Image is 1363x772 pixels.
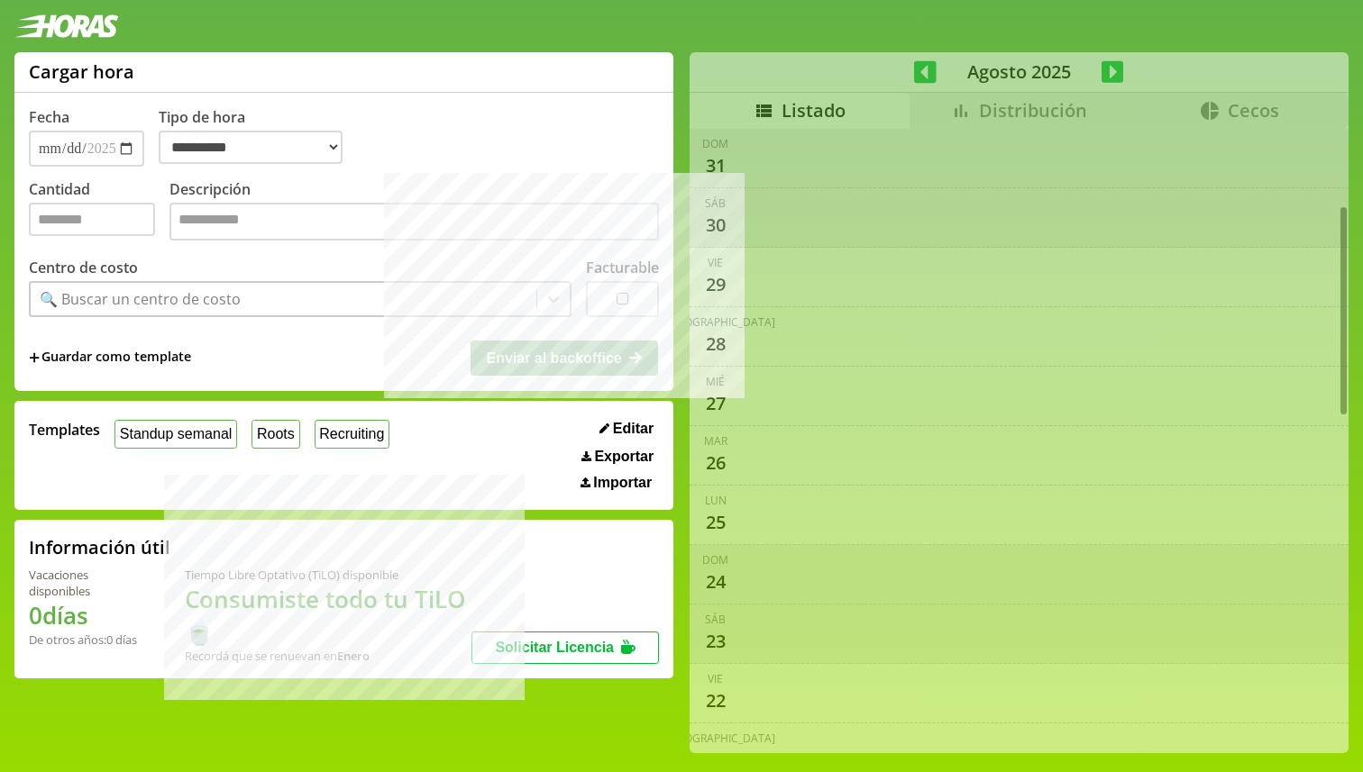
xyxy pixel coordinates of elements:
label: Centro de costo [29,258,138,277]
textarea: Descripción [169,203,659,241]
b: Enero [337,648,370,664]
button: Editar [594,420,659,438]
span: Exportar [594,449,654,465]
button: Recruiting [315,420,390,448]
div: De otros años: 0 días [29,631,142,648]
label: Tipo de hora [159,107,357,167]
h1: Consumiste todo tu TiLO 🍵 [185,583,472,648]
span: + [29,348,40,368]
label: Facturable [586,258,659,277]
span: Templates [29,420,100,440]
h2: Información útil [29,535,170,559]
label: Cantidad [29,179,169,245]
h1: 0 días [29,599,142,631]
h1: Cargar hora [29,59,134,84]
div: 🔍 Buscar un centro de costo [40,289,241,309]
button: Exportar [576,448,659,466]
label: Fecha [29,107,69,127]
span: Solicitar Licencia [495,640,614,655]
div: Tiempo Libre Optativo (TiLO) disponible [185,567,472,583]
span: Importar [593,475,652,491]
div: Recordá que se renuevan en [185,648,472,664]
label: Descripción [169,179,659,245]
span: Editar [613,421,654,437]
div: Vacaciones disponibles [29,567,142,599]
button: Roots [252,420,299,448]
button: Standup semanal [114,420,237,448]
button: Solicitar Licencia [471,631,659,664]
select: Tipo de hora [159,131,343,164]
input: Cantidad [29,203,155,236]
img: logotipo [14,14,119,38]
span: +Guardar como template [29,348,191,368]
